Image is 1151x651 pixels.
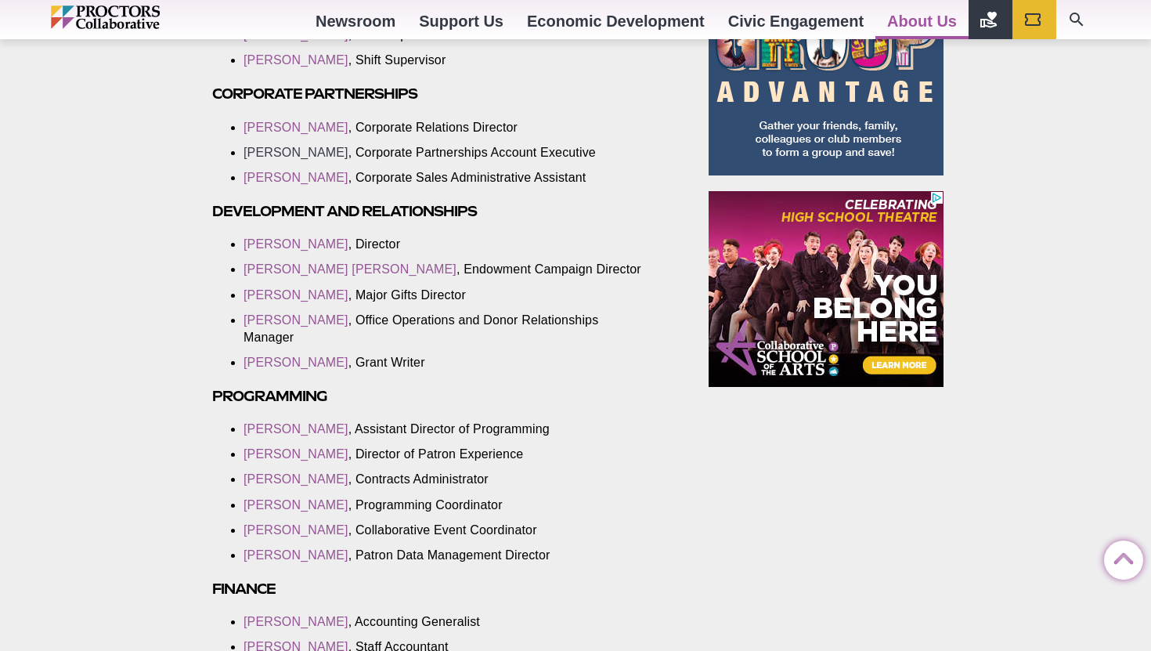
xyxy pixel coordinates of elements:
a: [PERSON_NAME] [244,472,348,486]
li: , Corporate Sales Administrative Assistant [244,169,649,186]
a: [PERSON_NAME] [244,523,348,537]
li: , Patron Data Management Director [244,547,649,564]
img: Proctors logo [51,5,227,29]
li: , Corporate Partnerships Account Executive [244,144,649,161]
a: [PERSON_NAME] [244,356,348,369]
a: [PERSON_NAME] [244,313,348,327]
a: Back to Top [1104,541,1135,573]
a: [PERSON_NAME] [244,237,348,251]
h3: Finance [212,580,673,598]
li: , Corporate Relations Director [244,119,649,136]
a: [PERSON_NAME] [244,447,348,461]
li: , Major Gifts Director [244,287,649,304]
li: , Contracts Administrator [244,471,649,488]
li: , Shift Supervisor [244,52,649,69]
h3: Development and Relationships [212,202,673,220]
li: , Endowment Campaign Director [244,261,649,278]
li: , Collaborative Event Coordinator [244,522,649,539]
a: [PERSON_NAME] [244,422,348,436]
li: , Office Operations and Donor Relationships Manager [244,312,649,346]
a: [PERSON_NAME] [244,498,348,512]
iframe: Advertisement [709,191,944,387]
li: , Director [244,236,649,253]
a: [PERSON_NAME] [244,146,348,159]
a: [PERSON_NAME] [244,548,348,562]
li: , Director of Patron Experience [244,446,649,463]
li: , Assistant Director of Programming [244,421,649,438]
h3: Corporate Partnerships [212,85,673,103]
a: [PERSON_NAME] [244,171,348,184]
a: [PERSON_NAME] [244,615,348,628]
a: [PERSON_NAME] [244,53,348,67]
li: , Grant Writer [244,354,649,371]
a: [PERSON_NAME] [244,121,348,134]
li: , Accounting Generalist [244,613,649,631]
a: [PERSON_NAME] [PERSON_NAME] [244,262,456,276]
li: , Programming Coordinator [244,497,649,514]
a: [PERSON_NAME] [244,288,348,302]
h3: Programming [212,387,673,405]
